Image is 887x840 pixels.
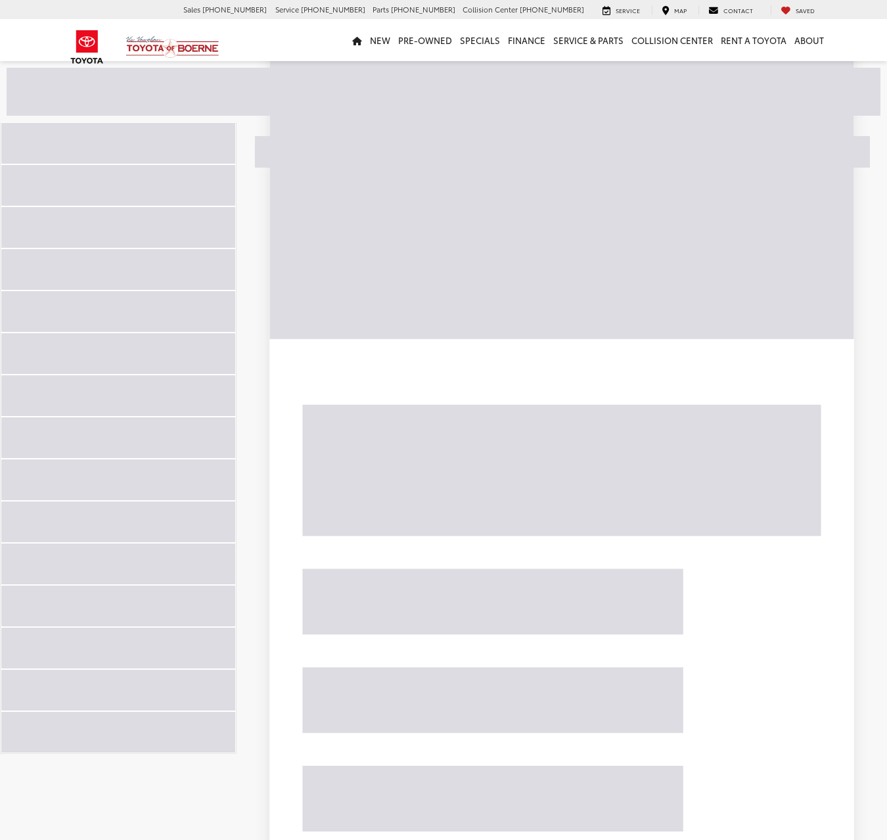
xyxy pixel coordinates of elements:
span: [PHONE_NUMBER] [202,4,267,14]
a: Specials [456,19,504,61]
span: Sales [183,4,200,14]
span: [PHONE_NUMBER] [301,4,365,14]
a: Pre-Owned [394,19,456,61]
a: Map [652,5,696,16]
a: About [790,19,828,61]
a: Finance [504,19,549,61]
a: Collision Center [627,19,717,61]
a: Contact [698,5,763,16]
span: Service [275,4,299,14]
a: Home [348,19,366,61]
span: Map [674,6,687,14]
a: Rent a Toyota [717,19,790,61]
a: New [366,19,394,61]
span: Parts [373,4,389,14]
span: Contact [723,6,753,14]
a: Service & Parts: Opens in a new tab [549,19,627,61]
img: Vic Vaughan Toyota of Boerne [125,35,219,58]
img: Toyota [62,26,112,68]
span: Collision Center [463,4,518,14]
a: Service [593,5,650,16]
span: Service [616,6,640,14]
span: Saved [796,6,815,14]
a: My Saved Vehicles [771,5,825,16]
span: [PHONE_NUMBER] [391,4,455,14]
span: [PHONE_NUMBER] [520,4,584,14]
